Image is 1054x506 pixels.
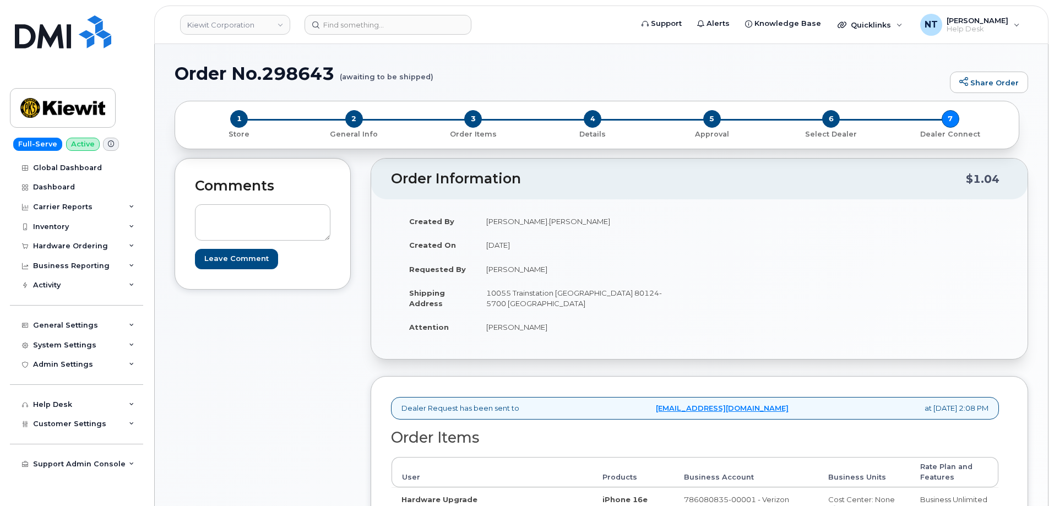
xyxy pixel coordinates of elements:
p: Select Dealer [776,129,887,139]
span: 5 [703,110,721,128]
a: 5 Approval [652,128,772,139]
p: General Info [299,129,410,139]
h2: Order Items [391,429,999,446]
div: $1.04 [966,168,999,189]
a: 3 Order Items [414,128,533,139]
p: Details [537,129,648,139]
a: 4 Details [533,128,653,139]
td: [PERSON_NAME].[PERSON_NAME] [476,209,691,233]
h1: Order No.298643 [175,64,944,83]
th: Business Units [818,457,910,487]
div: Dealer Request has been sent to at [DATE] 2:08 PM [391,397,999,420]
a: Share Order [950,72,1028,94]
strong: Hardware Upgrade [401,495,477,504]
strong: Requested By [409,265,466,274]
a: 6 Select Dealer [772,128,891,139]
strong: Created By [409,217,454,226]
p: Store [188,129,290,139]
span: 2 [345,110,363,128]
td: [DATE] [476,233,691,257]
a: [EMAIL_ADDRESS][DOMAIN_NAME] [656,403,789,413]
th: Rate Plan and Features [910,457,998,487]
span: 4 [584,110,601,128]
h2: Order Information [391,171,966,187]
th: User [392,457,593,487]
th: Products [593,457,674,487]
th: Business Account [674,457,818,487]
strong: Created On [409,241,456,249]
td: 10055 Trainstation [GEOGRAPHIC_DATA] 80124-5700 [GEOGRAPHIC_DATA] [476,281,691,315]
a: 2 General Info [295,128,414,139]
input: Leave Comment [195,249,278,269]
span: 3 [464,110,482,128]
td: [PERSON_NAME] [476,257,691,281]
p: Order Items [418,129,529,139]
td: [PERSON_NAME] [476,315,691,339]
span: 6 [822,110,840,128]
strong: Attention [409,323,449,331]
span: 1 [230,110,248,128]
p: Approval [656,129,767,139]
strong: Shipping Address [409,289,445,308]
a: 1 Store [184,128,295,139]
small: (awaiting to be shipped) [340,64,433,81]
h2: Comments [195,178,330,194]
